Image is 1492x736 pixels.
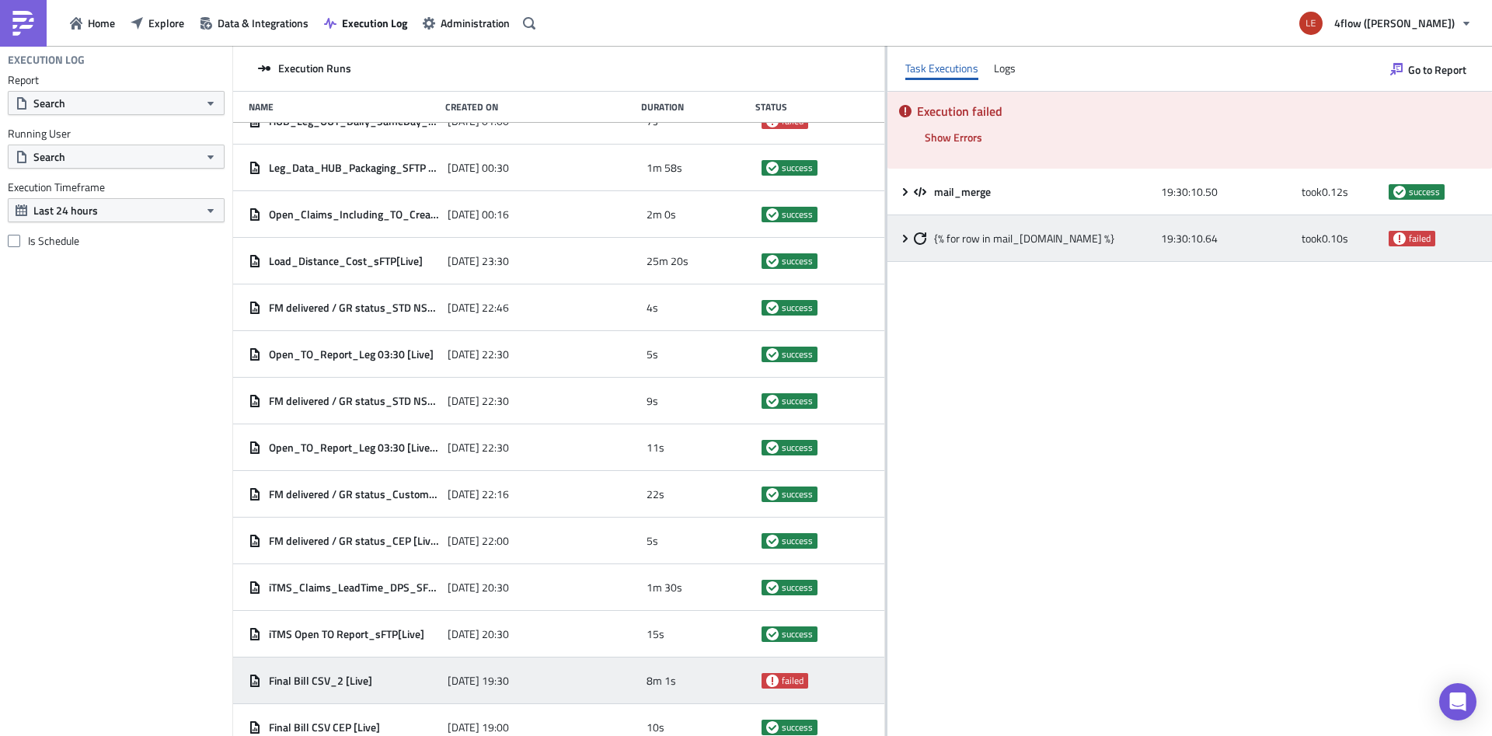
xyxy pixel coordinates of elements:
span: [DATE] 22:00 [448,534,509,548]
span: failed [1409,232,1431,245]
span: 22s [647,487,664,501]
span: success [766,488,779,501]
span: success [766,535,779,547]
div: Logs [994,57,1016,80]
span: [DATE] 22:16 [448,487,509,501]
span: Show Errors [925,129,982,145]
span: success [766,255,779,267]
div: Created On [445,101,634,113]
span: success [766,162,779,174]
span: Leg_Data_HUB_Packaging_SFTP [Live] [269,161,440,175]
div: Open Intercom Messenger [1439,683,1476,720]
span: success [782,395,813,407]
label: Report [8,73,225,87]
span: iTMS Open TO Report_sFTP[Live] [269,627,424,641]
span: [DATE] 00:16 [448,208,509,221]
div: took 0.10 s [1302,225,1382,253]
span: failed [766,675,779,687]
span: [DATE] 00:30 [448,161,509,175]
span: Final Bill CSV_2 [Live] [269,674,372,688]
span: 2m 0s [647,208,676,221]
span: Execution Runs [278,61,351,75]
span: 4s [647,301,658,315]
span: [DATE] 22:30 [448,394,509,408]
span: [DATE] 22:46 [448,301,509,315]
button: Home [62,11,123,35]
label: Is Schedule [8,234,225,248]
span: success [766,721,779,734]
label: Execution Timeframe [8,180,225,194]
span: Search [33,95,65,111]
span: Administration [441,15,510,31]
span: failed [782,675,804,687]
span: success [1409,186,1440,198]
button: Execution Log [316,11,415,35]
span: 5s [647,347,658,361]
span: Explore [148,15,184,31]
div: Status [755,101,861,113]
span: 8m 1s [647,674,676,688]
span: FM delivered / GR status_CEP [Live] [269,534,440,548]
button: Explore [123,11,192,35]
div: Task Executions [905,57,978,80]
span: 5s [647,534,658,548]
span: success [766,302,779,314]
button: Search [8,91,225,115]
div: 19:30:10.64 [1161,225,1294,253]
span: Search [33,148,65,165]
span: Data & Integrations [218,15,309,31]
span: 10s [647,720,664,734]
div: 19:30:10.50 [1161,178,1294,206]
span: success [782,535,813,547]
h4: Execution Log [8,53,85,67]
span: success [782,255,813,267]
span: 7s [647,114,658,128]
span: Last 24 hours [33,202,98,218]
span: mail_merge [934,185,993,199]
span: [DATE] 22:30 [448,347,509,361]
span: success [782,348,813,361]
button: Last 24 hours [8,198,225,222]
span: success [766,581,779,594]
div: took 0.12 s [1302,178,1382,206]
span: {% for row in mail_[DOMAIN_NAME] %} [934,232,1114,246]
span: 4flow ([PERSON_NAME]) [1334,15,1455,31]
button: Data & Integrations [192,11,316,35]
button: Administration [415,11,518,35]
button: Go to Report [1382,57,1474,82]
span: success [782,628,813,640]
span: [DATE] 23:30 [448,254,509,268]
span: success [782,488,813,501]
span: 25m 20s [647,254,688,268]
span: success [766,348,779,361]
button: 4flow ([PERSON_NAME]) [1290,6,1480,40]
span: [DATE] 20:30 [448,581,509,595]
span: success [766,395,779,407]
span: success [766,208,779,221]
span: 15s [647,627,664,641]
span: Go to Report [1408,61,1466,78]
span: failed [1393,232,1406,245]
span: [DATE] 20:30 [448,627,509,641]
span: FM delivered / GR status_STD NSL IN [Live] [269,394,440,408]
span: success [782,441,813,454]
span: Open_TO_Report_Leg 03:30 [Live] - SFTP [269,441,440,455]
span: Open_TO_Report_Leg 03:30 [Live] [269,347,434,361]
button: Show Errors [917,125,990,149]
span: FM delivered / GR status_Customer Order [Live] [269,487,440,501]
span: iTMS_Claims_LeadTime_DPS_SFTP [Live] [269,581,440,595]
h5: Execution failed [917,105,1480,117]
span: Home [88,15,115,31]
span: 1m 58s [647,161,682,175]
span: success [766,441,779,454]
span: 1m 30s [647,581,682,595]
label: Running User [8,127,225,141]
span: Load_Distance_Cost_sFTP[Live] [269,254,423,268]
span: Final Bill CSV CEP [Live] [269,720,380,734]
span: success [782,162,813,174]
